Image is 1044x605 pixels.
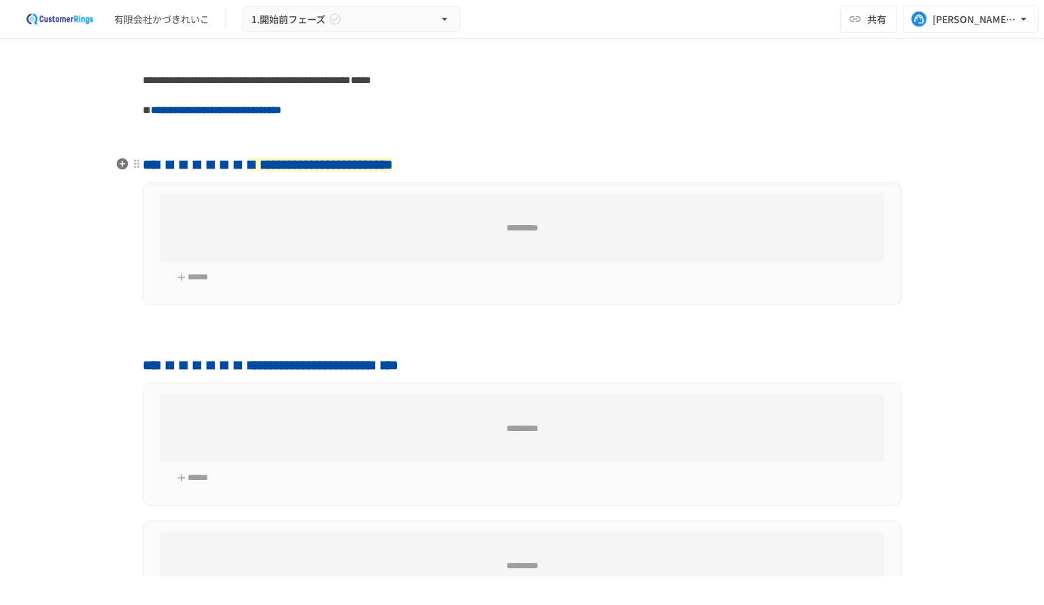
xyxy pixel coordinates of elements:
div: [PERSON_NAME][EMAIL_ADDRESS][DOMAIN_NAME] [933,11,1017,28]
span: 1.開始前フェーズ [251,11,326,28]
span: 共有 [867,12,886,27]
div: 有限会社かづきれいこ [114,12,209,27]
img: 2eEvPB0nRDFhy0583kMjGN2Zv6C2P7ZKCFl8C3CzR0M [16,8,103,30]
button: [PERSON_NAME][EMAIL_ADDRESS][DOMAIN_NAME] [903,5,1039,33]
button: 1.開始前フェーズ [243,6,460,33]
button: 共有 [840,5,897,33]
